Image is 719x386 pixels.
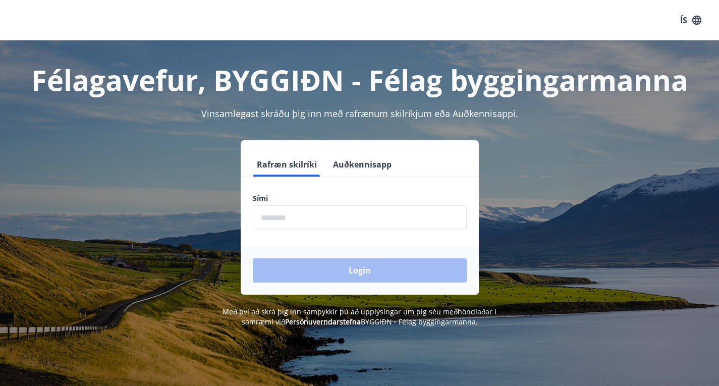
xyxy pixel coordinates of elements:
[329,152,396,177] button: Auðkennisapp
[253,193,467,203] label: Sími
[253,152,321,177] button: Rafræn skilríki
[675,11,707,29] button: ÍS
[223,307,496,326] span: Með því að skrá þig inn samþykkir þú að upplýsingar um þig séu meðhöndlaðar í samræmi við BYGGIÐN...
[12,61,707,99] h1: Félagavefur, BYGGIÐN - Félag byggingarmanna
[285,317,361,326] a: Persónuverndarstefna
[201,107,518,120] span: Vinsamlegast skráðu þig inn með rafrænum skilríkjum eða Auðkennisappi.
